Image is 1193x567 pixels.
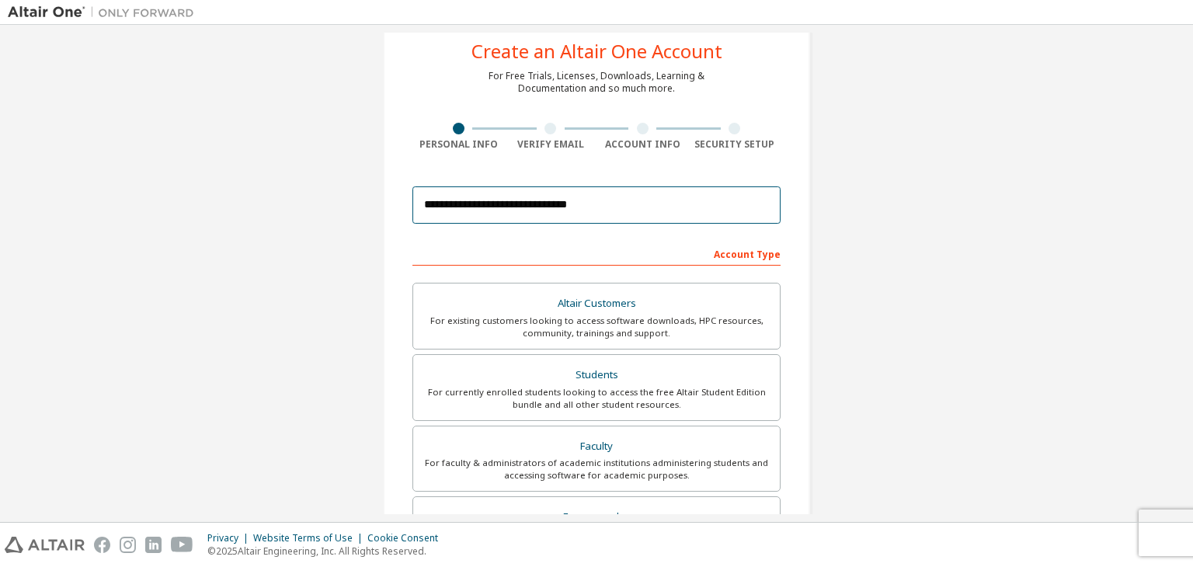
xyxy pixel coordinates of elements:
div: Security Setup [689,138,781,151]
div: For faculty & administrators of academic institutions administering students and accessing softwa... [423,457,770,482]
div: Altair Customers [423,293,770,315]
div: Privacy [207,532,253,544]
div: Faculty [423,436,770,457]
img: facebook.svg [94,537,110,553]
div: Everyone else [423,506,770,528]
img: youtube.svg [171,537,193,553]
div: For Free Trials, Licenses, Downloads, Learning & Documentation and so much more. [489,70,704,95]
div: Students [423,364,770,386]
div: Create an Altair One Account [471,42,722,61]
div: Account Info [596,138,689,151]
img: Altair One [8,5,202,20]
img: instagram.svg [120,537,136,553]
div: For existing customers looking to access software downloads, HPC resources, community, trainings ... [423,315,770,339]
div: For currently enrolled students looking to access the free Altair Student Edition bundle and all ... [423,386,770,411]
div: Personal Info [412,138,505,151]
div: Website Terms of Use [253,532,367,544]
p: © 2025 Altair Engineering, Inc. All Rights Reserved. [207,544,447,558]
div: Verify Email [505,138,597,151]
img: altair_logo.svg [5,537,85,553]
div: Cookie Consent [367,532,447,544]
div: Account Type [412,241,781,266]
img: linkedin.svg [145,537,162,553]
